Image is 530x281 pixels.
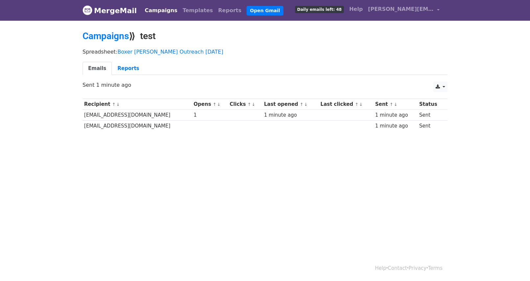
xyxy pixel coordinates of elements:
a: [PERSON_NAME][EMAIL_ADDRESS][DOMAIN_NAME] [365,3,442,18]
div: 1 minute ago [375,122,416,130]
a: Help [375,265,386,271]
div: 1 [194,111,227,119]
a: Campaigns [83,31,129,41]
a: ↓ [217,102,221,107]
a: ↓ [116,102,120,107]
span: Daily emails left: 48 [295,6,344,13]
div: 1 minute ago [264,111,317,119]
a: Privacy [409,265,426,271]
a: Contact [388,265,407,271]
a: Help [347,3,365,16]
th: Last clicked [319,99,373,110]
th: Status [418,99,444,110]
a: Daily emails left: 48 [292,3,347,16]
a: ↓ [252,102,255,107]
a: ↑ [355,102,358,107]
a: Terms [428,265,443,271]
th: Sent [373,99,418,110]
a: ↓ [304,102,308,107]
div: 1 minute ago [375,111,416,119]
p: Sent 1 minute ago [83,82,447,88]
th: Last opened [262,99,319,110]
span: [PERSON_NAME][EMAIL_ADDRESS][DOMAIN_NAME] [368,5,434,13]
a: ↑ [300,102,303,107]
a: Emails [83,62,112,75]
th: Opens [192,99,228,110]
a: Open Gmail [247,6,283,15]
th: Clicks [228,99,263,110]
a: Campaigns [142,4,180,17]
th: Recipient [83,99,192,110]
p: Spreadsheet: [83,48,447,55]
a: MergeMail [83,4,137,17]
a: ↑ [390,102,393,107]
img: MergeMail logo [83,5,92,15]
a: ↑ [248,102,251,107]
a: ↓ [394,102,397,107]
a: Reports [216,4,244,17]
a: ↑ [213,102,216,107]
h2: ⟫ test [83,31,447,42]
td: Sent [418,121,444,131]
a: ↑ [112,102,116,107]
td: [EMAIL_ADDRESS][DOMAIN_NAME] [83,110,192,121]
a: Boxer [PERSON_NAME] Outreach [DATE] [117,49,223,55]
td: Sent [418,110,444,121]
a: ↓ [359,102,363,107]
a: Reports [112,62,145,75]
td: [EMAIL_ADDRESS][DOMAIN_NAME] [83,121,192,131]
a: Templates [180,4,215,17]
